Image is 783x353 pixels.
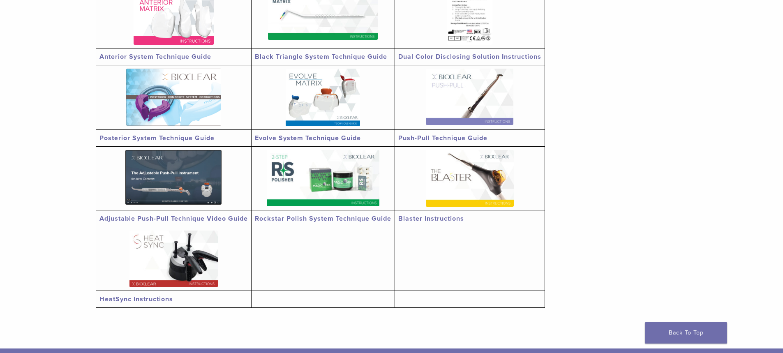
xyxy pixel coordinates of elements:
a: Push-Pull Technique Guide [398,134,487,142]
a: Blaster Instructions [398,215,464,223]
a: Dual Color Disclosing Solution Instructions [398,53,541,61]
a: Anterior System Technique Guide [99,53,211,61]
a: Adjustable Push-Pull Technique Video Guide [99,215,248,223]
a: HeatSync Instructions [99,295,173,303]
a: Posterior System Technique Guide [99,134,215,142]
a: Back To Top [645,322,727,344]
a: Black Triangle System Technique Guide [255,53,387,61]
a: Rockstar Polish System Technique Guide [255,215,391,223]
a: Evolve System Technique Guide [255,134,361,142]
